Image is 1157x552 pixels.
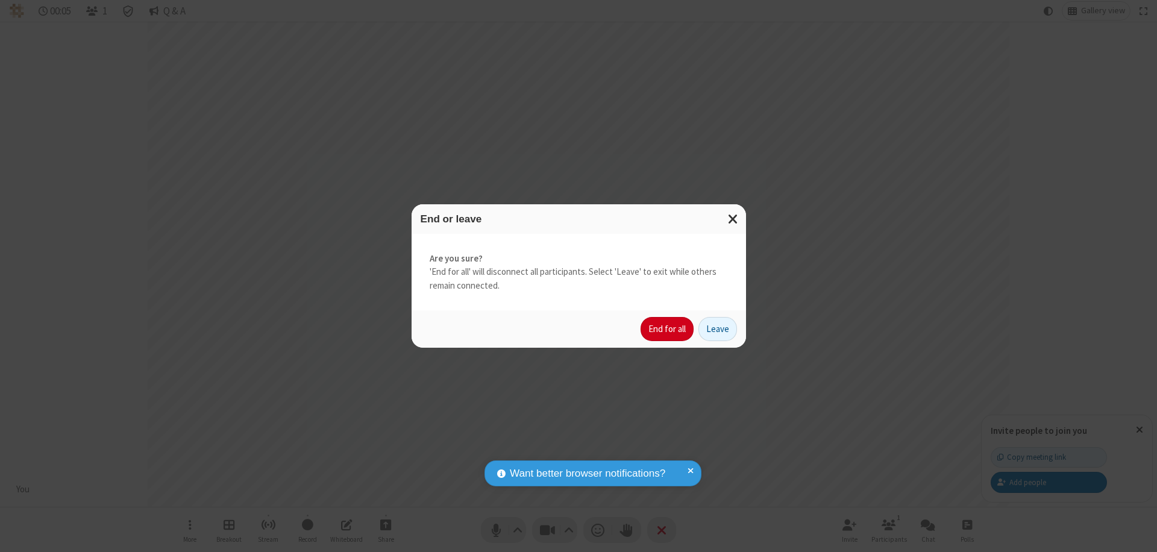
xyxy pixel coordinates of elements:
button: End for all [641,317,694,341]
span: Want better browser notifications? [510,466,665,481]
h3: End or leave [421,213,737,225]
button: Leave [698,317,737,341]
strong: Are you sure? [430,252,728,266]
button: Close modal [721,204,746,234]
div: 'End for all' will disconnect all participants. Select 'Leave' to exit while others remain connec... [412,234,746,311]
